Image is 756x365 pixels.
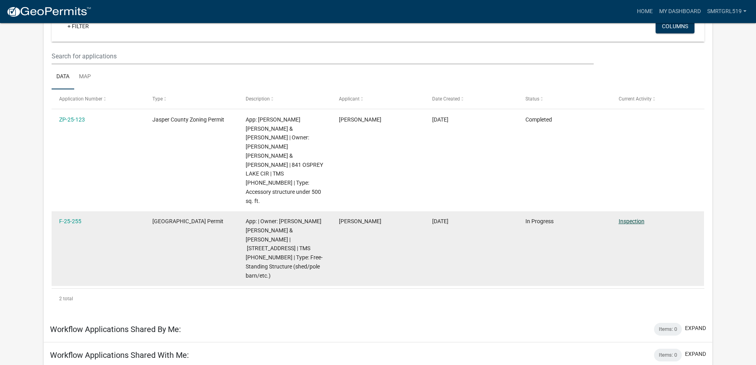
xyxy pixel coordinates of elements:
h5: Workflow Applications Shared With Me: [50,350,189,360]
span: Application Number [59,96,102,102]
span: In Progress [525,218,554,224]
span: Jasper County Zoning Permit [152,116,224,123]
button: expand [685,350,706,358]
span: Applicant [339,96,360,102]
h5: Workflow Applications Shared By Me: [50,324,181,334]
input: Search for applications [52,48,593,64]
button: expand [685,324,706,332]
a: ZP-25-123 [59,116,85,123]
span: Completed [525,116,552,123]
span: App: | Owner: KASSEM ALI MICHAEL & STACI LYN | 841 OSPREY LAKE CIR | TMS 038-07-00-024 | Type: Fr... [246,218,323,279]
a: F-25-255 [59,218,81,224]
span: 05/08/2025 [432,116,448,123]
span: Staci Kassem [339,218,381,224]
span: 05/06/2025 [432,218,448,224]
datatable-header-cell: Description [238,89,331,108]
datatable-header-cell: Status [517,89,611,108]
span: Date Created [432,96,460,102]
a: Inspection [619,218,644,224]
span: Description [246,96,270,102]
datatable-header-cell: Applicant [331,89,425,108]
a: My Dashboard [656,4,704,19]
datatable-header-cell: Current Activity [611,89,704,108]
div: Items: 0 [654,323,682,336]
a: Map [74,64,96,90]
datatable-header-cell: Type [145,89,238,108]
span: Status [525,96,539,102]
button: Columns [656,19,694,33]
a: smrtgrl519 [704,4,750,19]
a: Home [634,4,656,19]
span: App: KASSEM ALI MICHAEL & STACI LYN | Owner: KASSEM ALI MICHAEL & STACI LYN | 841 OSPREY LAKE CIR... [246,116,323,204]
datatable-header-cell: Application Number [52,89,145,108]
datatable-header-cell: Date Created [425,89,518,108]
span: Current Activity [619,96,652,102]
span: Staci Kassem [339,116,381,123]
div: 2 total [52,289,704,309]
a: + Filter [61,19,95,33]
a: Data [52,64,74,90]
div: Items: 0 [654,349,682,361]
span: Jasper County Building Permit [152,218,223,224]
span: Type [152,96,163,102]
